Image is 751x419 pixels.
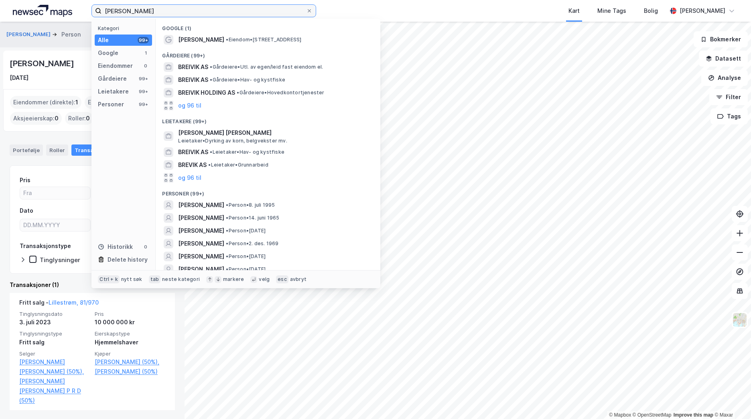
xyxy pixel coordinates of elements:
span: Tinglysningstype [19,330,90,337]
div: Dato [20,206,33,216]
div: Eiendommer (Indirekte) : [85,96,162,109]
div: Gårdeiere [98,74,127,83]
span: BREIVIK HOLDING AS [178,88,235,98]
span: [PERSON_NAME] [178,213,224,223]
div: Fritt salg [19,338,90,347]
span: Pris [95,311,165,317]
span: Person • [DATE] [226,266,266,273]
span: • [226,37,228,43]
img: Z [732,312,747,327]
div: Kart [568,6,580,16]
div: Person [61,30,81,39]
span: Person • [DATE] [226,253,266,260]
span: [PERSON_NAME] [178,252,224,261]
span: Gårdeiere • Utl. av egen/leid fast eiendom el. [210,64,323,70]
span: BREVIK AS [178,160,207,170]
button: Tags [710,108,748,124]
span: Person • 2. des. 1969 [226,240,278,247]
span: Gårdeiere • Hovedkontortjenester [237,89,324,96]
div: 1 [142,50,149,56]
a: OpenStreetMap [633,412,672,418]
div: velg [259,276,270,283]
div: 99+ [138,37,149,43]
span: Kjøper [95,350,165,357]
span: Leietaker • Grunnarbeid [208,162,268,168]
span: Person • 14. juni 1965 [226,215,279,221]
span: Leietaker • Hav- og kystfiske [210,149,284,155]
span: [PERSON_NAME] [178,35,224,45]
div: Transaksjoner (1) [10,280,175,290]
span: • [226,266,228,272]
span: • [226,215,228,221]
div: Gårdeiere (99+) [156,46,380,61]
span: BREIVIK AS [178,147,208,157]
div: Transaksjoner [71,144,126,156]
span: [PERSON_NAME] [178,200,224,210]
button: og 96 til [178,173,201,183]
div: 0 [142,244,149,250]
div: 99+ [138,88,149,95]
div: esc [276,275,288,283]
span: BREIVIK AS [178,75,208,85]
a: [PERSON_NAME] [PERSON_NAME] (50%), [19,357,90,376]
button: og 96 til [178,101,201,110]
div: Roller [46,144,68,156]
span: Eierskapstype [95,330,165,337]
button: [PERSON_NAME] [6,31,52,39]
span: Person • 8. juli 1995 [226,202,275,208]
div: Historikk [98,242,133,252]
span: [PERSON_NAME] [178,226,224,236]
div: Alle [98,35,109,45]
div: Leietakere [98,87,129,96]
span: • [210,77,212,83]
div: Personer [98,100,124,109]
a: [PERSON_NAME] [PERSON_NAME] P R D (50%) [19,376,90,405]
div: Pris [20,175,30,185]
span: 1 [75,98,78,107]
span: Tinglysningsdato [19,311,90,317]
a: Mapbox [609,412,631,418]
a: [PERSON_NAME] (50%), [95,357,165,367]
div: 99+ [138,75,149,82]
button: Datasett [699,51,748,67]
div: markere [223,276,244,283]
div: [DATE] [10,73,28,83]
button: Bokmerker [694,31,748,47]
span: Selger [19,350,90,357]
span: • [226,228,228,234]
div: Eiendommer [98,61,133,71]
span: Eiendom • [STREET_ADDRESS] [226,37,301,43]
span: Gårdeiere • Hav- og kystfiske [210,77,285,83]
div: Leietakere (99+) [156,112,380,126]
span: [PERSON_NAME] [178,264,224,274]
span: [PERSON_NAME] [PERSON_NAME] [178,128,371,138]
div: [PERSON_NAME] [10,57,75,70]
span: Person • [DATE] [226,228,266,234]
div: [PERSON_NAME] [680,6,725,16]
span: • [226,202,228,208]
div: Tinglysninger [40,256,80,264]
span: • [226,240,228,246]
div: Portefølje [10,144,43,156]
div: neste kategori [162,276,200,283]
input: DD.MM.YYYY [20,219,90,231]
a: [PERSON_NAME] (50%) [95,367,165,376]
div: Bolig [644,6,658,16]
div: Fritt salg - [19,298,99,311]
div: tab [149,275,161,283]
div: nytt søk [121,276,142,283]
div: Roller : [65,112,93,125]
button: Filter [709,89,748,105]
div: avbryt [290,276,306,283]
span: • [237,89,239,96]
div: Google (1) [156,19,380,33]
a: Lillestrøm, 81/970 [49,299,99,306]
div: Transaksjonstype [20,241,71,251]
span: 0 [86,114,90,123]
div: Eiendommer (direkte) : [10,96,81,109]
span: • [210,64,212,70]
div: Ctrl + k [98,275,120,283]
input: Søk på adresse, matrikkel, gårdeiere, leietakere eller personer [101,5,306,17]
div: Kategori [98,25,152,31]
div: Google [98,48,118,58]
